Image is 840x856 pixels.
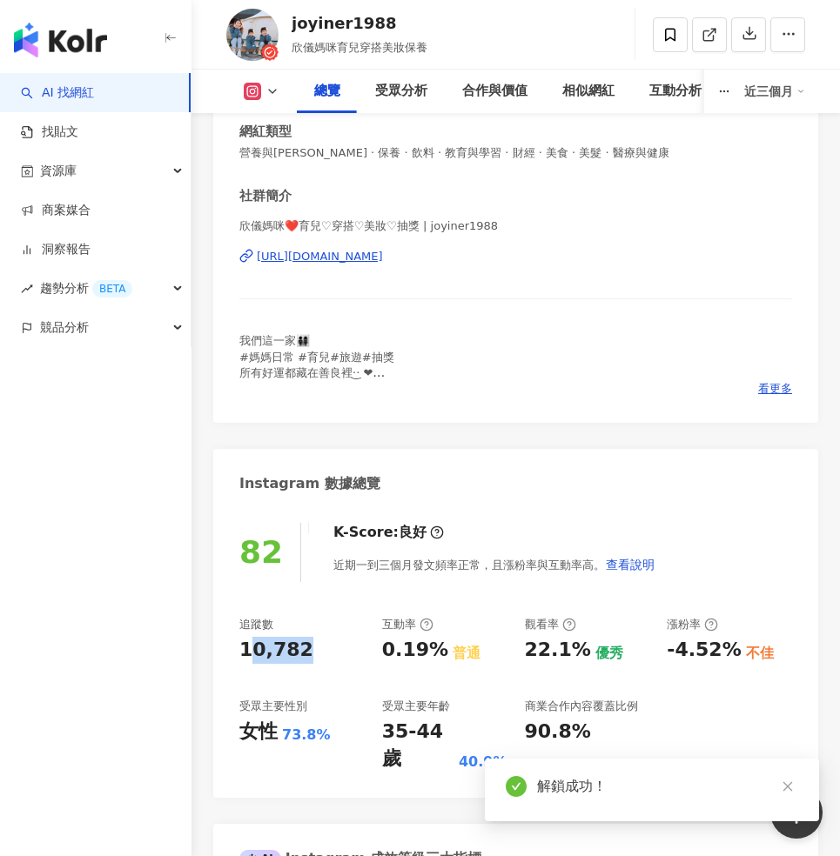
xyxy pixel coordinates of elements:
a: 找貼文 [21,124,78,141]
div: [URL][DOMAIN_NAME] [257,249,383,264]
div: joyiner1988 [292,12,427,34]
div: 總覽 [314,81,340,102]
div: 受眾主要性別 [239,699,307,714]
div: 不佳 [746,644,774,663]
span: 看更多 [758,381,792,397]
div: 商業合作內容覆蓋比例 [525,699,638,714]
a: searchAI 找網紅 [21,84,94,102]
div: K-Score : [333,523,444,542]
img: logo [14,23,107,57]
div: 22.1% [525,637,591,664]
button: 查看說明 [605,547,655,582]
a: 洞察報告 [21,241,91,258]
div: 合作與價值 [462,81,528,102]
div: 近三個月 [744,77,805,105]
div: 優秀 [595,644,623,663]
span: rise [21,283,33,295]
span: 營養與[PERSON_NAME] · 保養 · 飲料 · 教育與學習 · 財經 · 美食 · 美髮 · 醫療與健康 [239,145,792,161]
span: 欣儀媽咪育兒穿搭美妝保養 [292,41,427,54]
span: 我們這一家👨‍👩‍👧‍👧 #媽媽日常 #育兒#旅遊#抽獎 所有好運都藏在善良裡‪·͜· ❤︎‬ when you smile the world smiles with you ت [239,334,491,395]
span: 欣儀媽咪❤️育兒♡穿搭♡美妝♡抽獎 | joyiner1988 [239,218,792,234]
div: 觀看率 [525,617,576,632]
div: 普通 [453,644,480,663]
div: 互動分析 [649,81,702,102]
div: 漲粉率 [667,617,718,632]
span: 競品分析 [40,308,89,347]
span: close [782,780,794,792]
div: 73.8% [282,726,331,745]
div: 90.8% [525,719,591,746]
div: 相似網紅 [562,81,615,102]
span: 資源庫 [40,151,77,191]
a: [URL][DOMAIN_NAME] [239,249,792,264]
div: 35-44 歲 [382,719,454,772]
div: 受眾主要年齡 [382,699,450,714]
div: 良好 [399,523,427,542]
span: check-circle [506,776,527,797]
img: KOL Avatar [226,9,279,61]
div: -4.52% [667,637,741,664]
div: BETA [92,280,132,298]
div: 追蹤數 [239,617,273,632]
div: 近期一到三個月發文頻率正常，且漲粉率與互動率高。 [333,547,655,582]
a: 商案媒合 [21,202,91,219]
div: 0.19% [382,637,448,664]
div: 網紅類型 [239,123,292,141]
div: 10,782 [239,637,313,664]
div: 受眾分析 [375,81,427,102]
div: Instagram 數據總覽 [239,474,380,493]
div: 解鎖成功！ [537,776,798,797]
div: 社群簡介 [239,187,292,205]
span: 查看說明 [606,558,655,572]
div: 互動率 [382,617,433,632]
div: 女性 [239,719,278,746]
span: 趨勢分析 [40,269,132,308]
div: 82 [239,534,283,570]
div: 40.9% [459,752,507,772]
